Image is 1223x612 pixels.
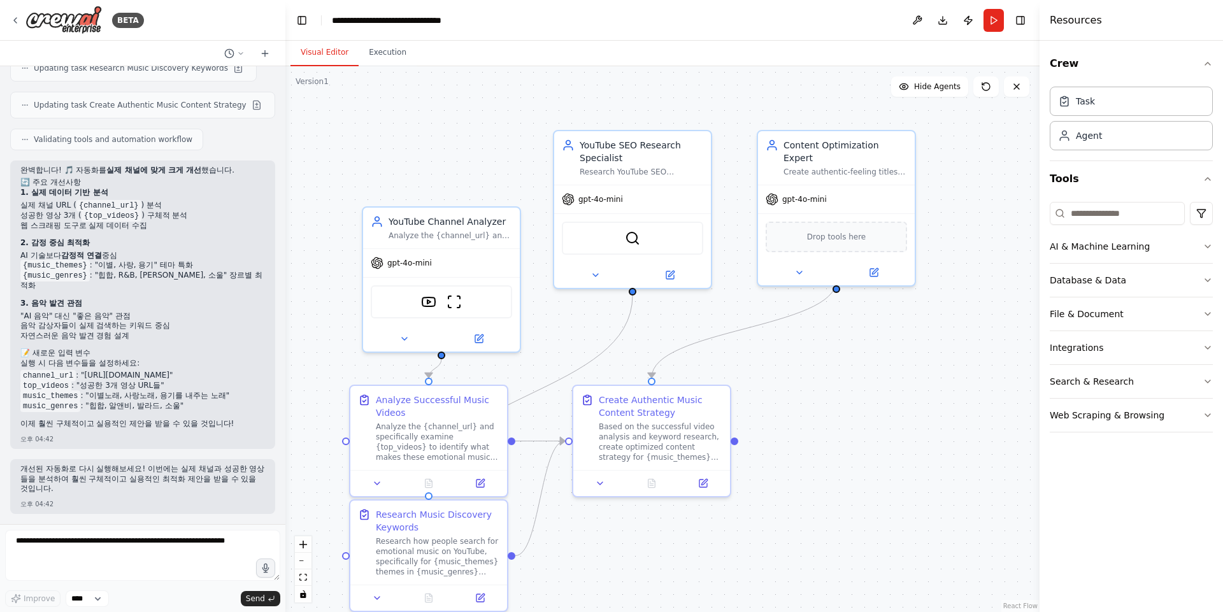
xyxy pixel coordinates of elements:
code: music_genres [20,401,80,412]
button: Integrations [1050,331,1213,364]
strong: 1. 실제 데이터 기반 분석 [20,188,108,197]
div: Database & Data [1050,274,1126,287]
button: File & Document [1050,297,1213,331]
button: Improve [5,590,61,607]
div: Tools [1050,197,1213,443]
div: AI & Machine Learning [1050,240,1150,253]
div: YouTube Channel Analyzer [389,215,512,228]
button: zoom out [295,553,311,569]
li: "AI 음악" 대신 "좋은 음악" 관점 [20,311,265,322]
button: Tools [1050,161,1213,197]
p: 실행 시 다음 변수들을 설정하세요: [20,359,265,369]
div: Analyze the {channel_url} and specifically examine {top_videos} to identify what makes these emot... [376,422,499,462]
div: Based on the successful video analysis and keyword research, create optimized content strategy fo... [599,422,722,462]
button: AI & Machine Learning [1050,230,1213,263]
code: music_themes [20,390,80,402]
button: Open in side panel [681,476,725,491]
div: React Flow controls [295,536,311,602]
p: 개선된 자동화로 다시 실행해보세요! 이번에는 실제 채널과 성공한 영상들을 분석하여 훨씬 구체적이고 실용적인 최적화 제안을 받을 수 있을 것입니다. [20,464,265,494]
strong: 2. 감정 중심 최적화 [20,238,90,247]
code: {top_videos} [82,210,141,222]
button: Database & Data [1050,264,1213,297]
div: Create authentic-feeling titles, descriptions, and tags for {music_themes} songs in {music_genres... [783,167,907,177]
button: Visual Editor [290,39,359,66]
button: Hide Agents [891,76,968,97]
li: 실제 채널 URL ( ) 분석 [20,201,265,211]
div: Task [1076,95,1095,108]
span: gpt-4o-mini [782,194,827,204]
div: Create Authentic Music Content StrategyBased on the successful video analysis and keyword researc... [572,385,731,497]
div: Analyze the {channel_url} and {top_videos} to understand what makes emotional AI music content su... [389,231,512,241]
g: Edge from 665aa4f8-2149-4c1f-91a0-3cf0feaedc5c to 6dd0a5f4-6cc4-4e11-8e51-a81ce2a40e47 [422,359,448,378]
div: Web Scraping & Browsing [1050,409,1164,422]
span: gpt-4o-mini [578,194,623,204]
div: Research Music Discovery KeywordsResearch how people search for emotional music on YouTube, speci... [349,499,508,612]
code: {channel_url} [76,200,141,211]
code: top_videos [20,380,71,392]
g: Edge from b8cbff42-cef0-4618-82d6-b4827732c27c to 36e6e09b-93a3-4128-bb72-99b41b712239 [645,280,843,378]
button: Open in side panel [634,267,706,283]
g: Edge from 390b9a63-ca27-47f9-b327-a1aed664038a to 36e6e09b-93a3-4128-bb72-99b41b712239 [515,435,565,562]
li: : "힙합, 알앤비, 발라드, 소울" [20,401,265,411]
img: ScrapeWebsiteTool [447,294,462,310]
div: Research how people search for emotional music on YouTube, specifically for {music_themes} themes... [376,536,499,577]
code: {music_themes} [20,260,90,271]
code: channel_url [20,370,76,381]
button: Start a new chat [255,46,275,61]
button: zoom in [295,536,311,553]
button: Open in side panel [458,476,502,491]
span: gpt-4o-mini [387,258,432,268]
div: File & Document [1050,308,1124,320]
li: 웹 스크래핑 도구로 실제 데이터 수집 [20,221,265,231]
button: No output available [402,476,456,491]
button: No output available [625,476,679,491]
h4: Resources [1050,13,1102,28]
span: Send [246,594,265,604]
div: Content Optimization ExpertCreate authentic-feeling titles, descriptions, and tags for {music_the... [757,130,916,287]
li: : "[URL][DOMAIN_NAME]" [20,371,265,381]
div: Content Optimization Expert [783,139,907,164]
button: Click to speak your automation idea [256,559,275,578]
h2: 📝 새로운 입력 변수 [20,348,265,359]
a: React Flow attribution [1003,602,1038,609]
button: Open in side panel [838,265,910,280]
li: : "힙합, R&B, [PERSON_NAME], 소울" 장르별 최적화 [20,271,265,291]
li: 성공한 영상 3개 ( ) 구체적 분석 [20,211,265,221]
img: YoutubeChannelSearchTool [421,294,436,310]
div: YouTube SEO Research SpecialistResearch YouTube SEO strategies for emotional music content in {mu... [553,130,712,289]
div: BETA [112,13,144,28]
div: YouTube SEO Research Specialist [580,139,703,164]
button: fit view [295,569,311,586]
li: 음악 감상자들이 실제 검색하는 키워드 중심 [20,321,265,331]
li: : "이별노래, 사랑노래, 용기를 내주는 노래" [20,391,265,401]
span: Updating task Create Authentic Music Content Strategy [34,100,247,110]
span: Drop tools here [807,231,866,243]
div: Research Music Discovery Keywords [376,508,499,534]
div: Integrations [1050,341,1103,354]
strong: 감정적 연결 [61,251,102,260]
button: Send [241,591,280,606]
li: : "이별, 사랑, 용기" 테마 특화 [20,260,265,271]
button: Web Scraping & Browsing [1050,399,1213,432]
li: : "성공한 3개 영상 URL들" [20,381,265,391]
button: Hide left sidebar [293,11,311,29]
li: 자연스러운 음악 발견 경험 설계 [20,331,265,341]
button: Switch to previous chat [219,46,250,61]
h2: 🔄 주요 개선사항 [20,178,265,188]
p: 완벽합니다! 🎵 자동화를 했습니다. [20,166,265,176]
img: Logo [25,6,102,34]
button: Open in side panel [443,331,515,346]
span: Improve [24,594,55,604]
g: Edge from 80d04a86-aff5-4c84-bb1f-538781418905 to 390b9a63-ca27-47f9-b327-a1aed664038a [422,295,639,492]
button: No output available [402,590,456,606]
button: Open in side panel [458,590,502,606]
span: Hide Agents [914,82,961,92]
div: Analyze Successful Music Videos [376,394,499,419]
div: Version 1 [296,76,329,87]
div: Search & Research [1050,375,1134,388]
button: Execution [359,39,417,66]
button: Hide right sidebar [1012,11,1029,29]
button: Crew [1050,46,1213,82]
strong: 실제 채널에 맞게 크게 개선 [106,166,201,174]
span: Validating tools and automation workflow [34,134,192,145]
